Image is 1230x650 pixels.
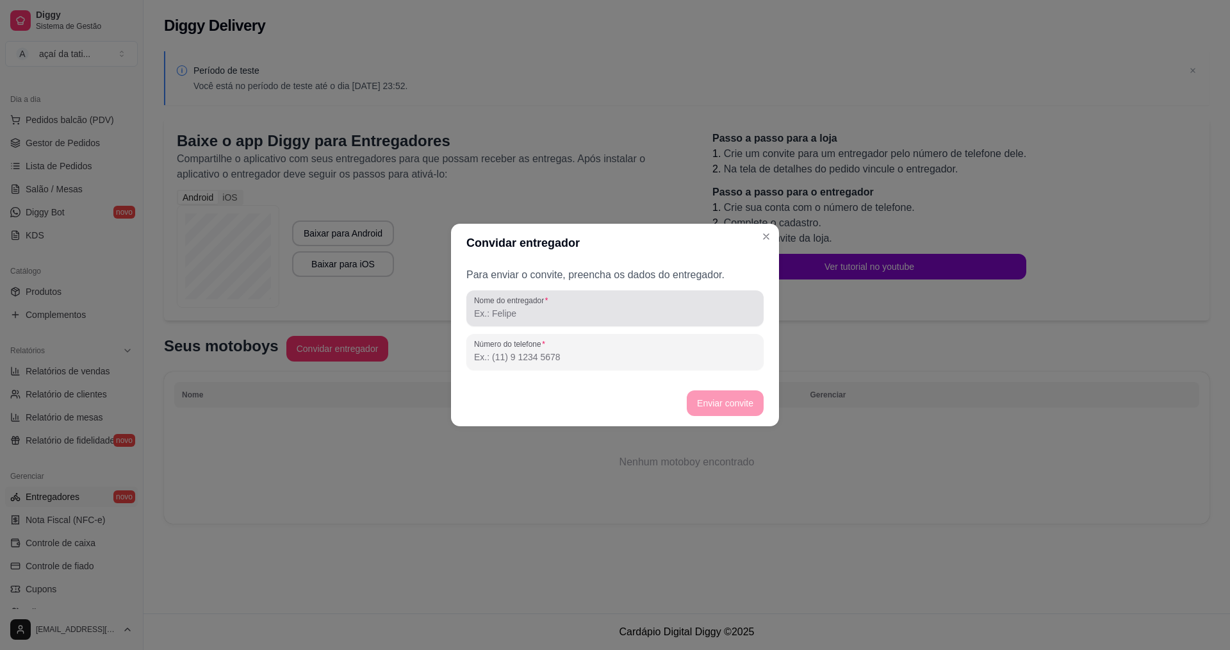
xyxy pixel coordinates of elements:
[756,226,776,247] button: Close
[466,267,764,283] p: Para enviar o convite, preencha os dados do entregador.
[474,295,552,306] label: Nome do entregador
[474,307,756,320] input: Nome do entregador
[474,351,756,363] input: Número do telefone
[474,338,550,349] label: Número do telefone
[451,224,779,262] header: Convidar entregador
